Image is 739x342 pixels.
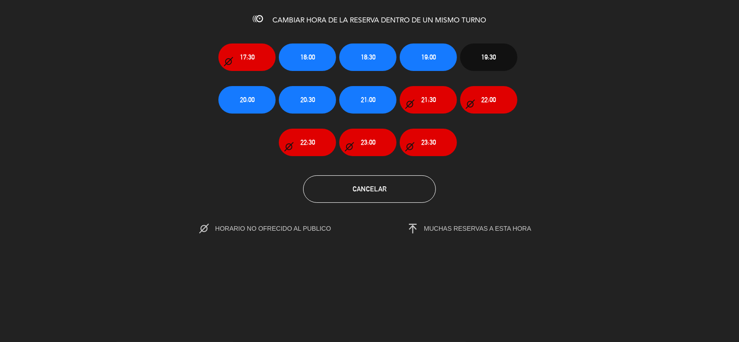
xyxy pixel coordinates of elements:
[361,137,375,147] span: 23:00
[240,94,255,105] span: 20:00
[482,94,496,105] span: 22:00
[339,43,397,71] button: 18:30
[361,52,375,62] span: 18:30
[300,94,315,105] span: 20:30
[300,137,315,147] span: 22:30
[421,52,436,62] span: 19:00
[339,86,397,114] button: 21:00
[421,94,436,105] span: 21:30
[279,129,336,156] button: 22:30
[272,17,486,24] span: CAMBIAR HORA DE LA RESERVA DENTRO DE UN MISMO TURNO
[279,86,336,114] button: 20:30
[279,43,336,71] button: 18:00
[300,52,315,62] span: 18:00
[400,43,457,71] button: 19:00
[460,43,517,71] button: 19:30
[303,175,436,203] button: Cancelar
[240,52,255,62] span: 17:30
[421,137,436,147] span: 23:30
[339,129,397,156] button: 23:00
[400,86,457,114] button: 21:30
[215,225,350,232] span: HORARIO NO OFRECIDO AL PUBLICO
[400,129,457,156] button: 23:30
[353,185,386,193] span: Cancelar
[361,94,375,105] span: 21:00
[482,52,496,62] span: 19:30
[424,225,531,232] span: MUCHAS RESERVAS A ESTA HORA
[218,43,276,71] button: 17:30
[460,86,517,114] button: 22:00
[218,86,276,114] button: 20:00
